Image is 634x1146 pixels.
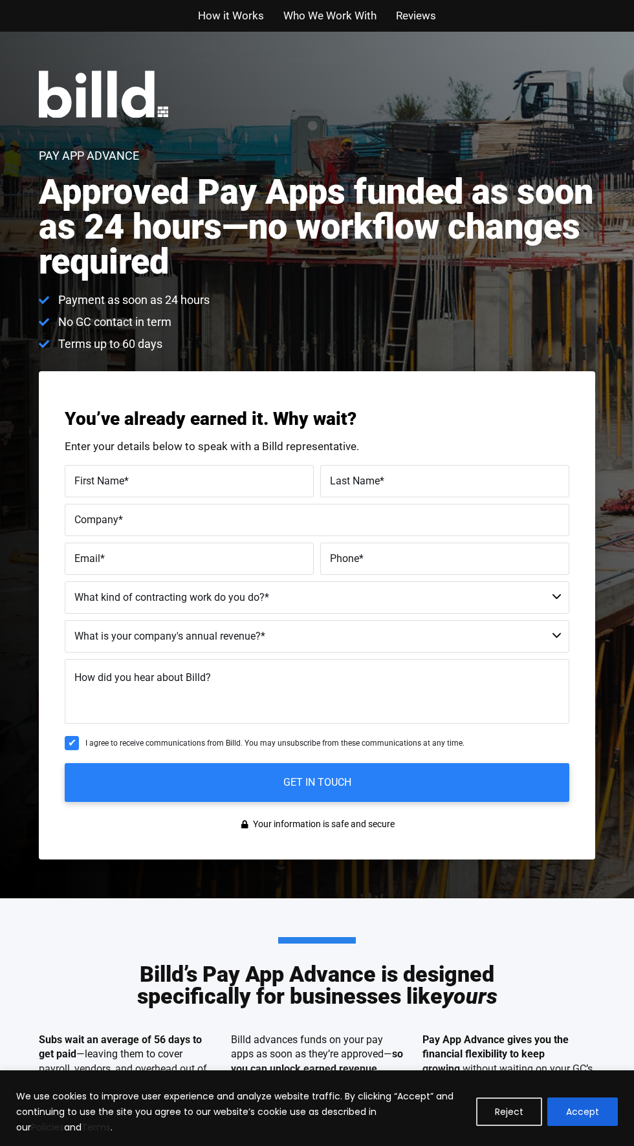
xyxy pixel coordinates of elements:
[39,175,595,279] h2: Approved Pay Apps funded as soon as 24 hours—no workflow changes required
[31,1121,64,1134] a: Policies
[231,1033,404,1119] p: Billd advances funds on your pay apps as soon as they’re approved— , protect cash reserves, and s...
[16,1088,466,1135] p: We use cookies to improve user experience and analyze website traffic. By clicking “Accept” and c...
[65,410,569,428] h3: You’ve already earned it. Why wait?
[65,441,569,452] p: Enter your details below to speak with a Billd representative.
[443,983,497,1009] em: yours
[547,1097,618,1126] button: Accept
[85,739,465,748] span: I agree to receive communications from Billd. You may unsubscribe from these communications at an...
[198,6,264,25] a: How it Works
[330,475,380,487] span: Last Name
[231,1048,403,1089] strong: so you can unlock earned revenue faster
[422,1033,569,1075] strong: Pay App Advance gives you the financial flexibility to keep growing,
[396,6,436,25] a: Reviews
[422,1033,595,1091] p: without waiting on your GC’s payment schedules.
[55,314,171,330] span: No GC contact in term
[74,514,118,526] span: Company
[74,475,124,487] span: First Name
[82,1121,111,1134] a: Terms
[39,1033,212,1091] p: —leaving them to cover payroll, vendors, and overhead out of pocket just to keep projects moving.
[283,6,377,25] a: Who We Work With
[55,292,210,308] span: Payment as soon as 24 hours
[55,336,162,352] span: Terms up to 60 days
[74,552,100,565] span: Email
[250,815,395,834] span: Your information is safe and secure
[65,736,79,750] input: I agree to receive communications from Billd. You may unsubscribe from these communications at an...
[39,150,139,162] h1: Pay App Advance
[65,763,569,802] input: GET IN TOUCH
[39,1033,202,1060] strong: Subs wait an average of 56 days to get paid
[74,671,211,684] span: How did you hear about Billd?
[91,937,543,1007] h2: Billd’s Pay App Advance is designed specifically for businesses like
[476,1097,542,1126] button: Reject
[330,552,359,565] span: Phone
